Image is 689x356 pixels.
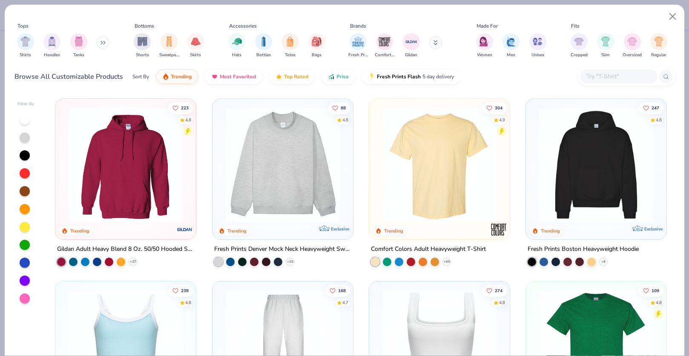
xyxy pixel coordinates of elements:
[502,33,520,58] button: filter button
[597,33,614,58] button: filter button
[586,72,651,81] input: Try "T-Shirt"
[654,37,664,46] img: Regular Image
[269,69,315,84] button: Top Rated
[20,52,31,58] span: Shirts
[70,33,87,58] button: filter button
[138,37,147,46] img: Shorts Image
[164,37,174,46] img: Sweatpants Image
[571,52,588,58] span: Cropped
[348,33,368,58] div: filter for Fresh Prints
[47,37,57,46] img: Hoodies Image
[348,33,368,58] button: filter button
[627,37,637,46] img: Oversized Image
[229,22,257,30] div: Accessories
[17,33,34,58] div: filter for Shirts
[601,37,610,46] img: Slim Image
[276,73,282,80] img: TopRated.gif
[312,37,321,46] img: Bags Image
[375,33,394,58] button: filter button
[159,33,179,58] button: filter button
[20,37,30,46] img: Shirts Image
[162,73,169,80] img: trending.gif
[190,52,201,58] span: Skirts
[191,37,201,46] img: Skirts Image
[651,52,666,58] span: Regular
[362,69,460,84] button: Fresh Prints Flash5 day delivery
[665,9,681,25] button: Close
[375,52,394,58] span: Comfort Colors
[531,52,544,58] span: Unisex
[187,33,204,58] div: filter for Skirts
[312,52,322,58] span: Bags
[70,33,87,58] div: filter for Tanks
[135,22,154,30] div: Bottoms
[255,33,272,58] button: filter button
[232,52,241,58] span: Hats
[308,33,325,58] button: filter button
[350,22,366,30] div: Brands
[502,33,520,58] div: filter for Men
[281,33,299,58] div: filter for Totes
[623,33,642,58] div: filter for Oversized
[476,33,493,58] button: filter button
[259,37,268,46] img: Bottles Image
[232,37,242,46] img: Hats Image
[623,52,642,58] span: Oversized
[228,33,245,58] div: filter for Hats
[405,52,417,58] span: Gildan
[479,37,489,46] img: Women Image
[17,22,29,30] div: Tops
[205,69,262,84] button: Most Favorited
[422,72,454,82] span: 5 day delivery
[73,52,84,58] span: Tanks
[211,73,218,80] img: most_fav.gif
[187,33,204,58] button: filter button
[403,33,420,58] button: filter button
[601,52,610,58] span: Slim
[132,73,149,80] div: Sort By
[14,72,123,82] div: Browse All Customizable Products
[507,52,515,58] span: Men
[17,33,34,58] button: filter button
[44,52,60,58] span: Hoodies
[477,52,492,58] span: Women
[571,33,588,58] button: filter button
[284,73,308,80] span: Top Rated
[529,33,546,58] div: filter for Unisex
[134,33,151,58] button: filter button
[352,35,365,48] img: Fresh Prints Image
[285,52,296,58] span: Totes
[255,33,272,58] div: filter for Bottles
[285,37,295,46] img: Totes Image
[17,101,34,107] div: Filter By
[281,33,299,58] button: filter button
[571,33,588,58] div: filter for Cropped
[156,69,198,84] button: Trending
[322,69,355,84] button: Price
[506,37,516,46] img: Men Image
[43,33,60,58] button: filter button
[308,33,325,58] div: filter for Bags
[228,33,245,58] button: filter button
[220,73,256,80] span: Most Favorited
[574,37,584,46] img: Cropped Image
[368,73,375,80] img: flash.gif
[533,37,543,46] img: Unisex Image
[159,33,179,58] div: filter for Sweatpants
[476,33,493,58] div: filter for Women
[336,73,349,80] span: Price
[74,37,83,46] img: Tanks Image
[43,33,60,58] div: filter for Hoodies
[597,33,614,58] div: filter for Slim
[403,33,420,58] div: filter for Gildan
[348,52,368,58] span: Fresh Prints
[477,22,498,30] div: Made For
[159,52,179,58] span: Sweatpants
[623,33,642,58] button: filter button
[171,73,192,80] span: Trending
[136,52,149,58] span: Shorts
[134,33,151,58] div: filter for Shorts
[377,73,421,80] span: Fresh Prints Flash
[378,35,391,48] img: Comfort Colors Image
[375,33,394,58] div: filter for Comfort Colors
